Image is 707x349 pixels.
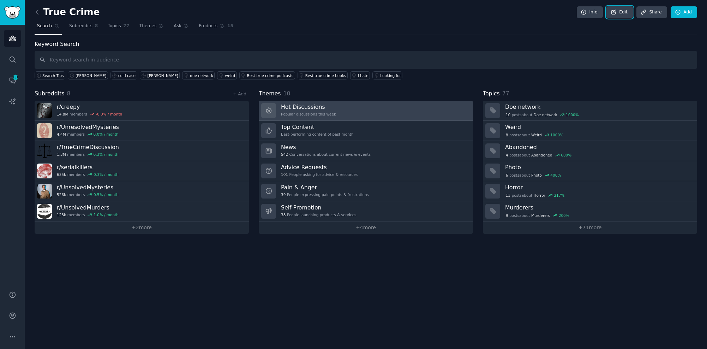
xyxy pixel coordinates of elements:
[577,6,603,18] a: Info
[259,181,473,201] a: Pain & Anger39People expressing pain points & frustrations
[283,90,290,97] span: 10
[534,112,557,117] span: Doe network
[259,201,473,221] a: Self-Promotion38People launching products & services
[483,201,697,221] a: Murderers9postsaboutMurderers200%
[506,193,510,198] span: 13
[37,184,52,199] img: UnsolvedMysteries
[506,213,508,218] span: 9
[108,23,121,29] span: Topics
[561,153,571,158] div: 600 %
[502,90,509,97] span: 77
[37,143,52,158] img: TrueCrimeDiscussion
[298,71,348,79] a: Best true crime books
[259,221,473,234] a: +4more
[140,71,180,79] a: [PERSON_NAME]
[534,193,545,198] span: Horror
[505,123,692,131] h3: Weird
[531,132,542,137] span: Weird
[505,164,692,171] h3: Photo
[37,164,52,178] img: serialkillers
[35,7,100,18] h2: True Crime
[358,73,369,78] div: I hate
[281,123,354,131] h3: Top Content
[505,212,570,219] div: post s about
[483,121,697,141] a: Weird8postsaboutWeird1000%
[483,161,697,181] a: Photo6postsaboutPhoto400%
[550,132,563,137] div: 1000 %
[57,152,119,157] div: members
[94,152,119,157] div: 0.3 % / month
[35,20,62,35] a: Search
[124,23,130,29] span: 77
[35,221,249,234] a: +2more
[57,132,66,137] span: 4.4M
[67,20,100,35] a: Subreddits8
[35,101,249,121] a: r/creepy14.8Mmembers-0.0% / month
[76,73,106,78] div: [PERSON_NAME]
[57,112,68,117] span: 14.8M
[182,71,215,79] a: doe network
[506,153,508,158] span: 4
[380,73,401,78] div: Looking for
[57,103,122,111] h3: r/ creepy
[94,172,119,177] div: 0.3 % / month
[259,141,473,161] a: News542Conversations about current news & events
[35,181,249,201] a: r/UnsolvedMysteries526kmembers0.5% / month
[57,212,66,217] span: 128k
[118,73,136,78] div: cold case
[4,72,21,89] a: 131
[35,51,697,69] input: Keyword search in audience
[281,192,369,197] div: People expressing pain points & frustrations
[671,6,697,18] a: Add
[190,73,213,78] div: doe network
[94,132,119,137] div: 0.0 % / month
[281,143,371,151] h3: News
[137,20,167,35] a: Themes
[68,71,108,79] a: [PERSON_NAME]
[35,41,79,47] label: Keyword Search
[35,71,65,79] button: Search Tips
[57,172,119,177] div: members
[196,20,236,35] a: Products15
[259,121,473,141] a: Top ContentBest-performing content of past month
[57,143,119,151] h3: r/ TrueCrimeDiscussion
[57,172,66,177] span: 635k
[554,193,564,198] div: 217 %
[94,192,119,197] div: 0.5 % / month
[96,112,122,117] div: -0.0 % / month
[225,73,235,78] div: weird
[57,123,119,131] h3: r/ UnresolvedMysteries
[281,103,336,111] h3: Hot Discussions
[57,112,122,117] div: members
[505,184,692,191] h3: Horror
[483,101,697,121] a: Doe network10postsaboutDoe network1000%
[35,89,65,98] span: Subreddits
[281,212,357,217] div: People launching products & services
[35,121,249,141] a: r/UnresolvedMysteries4.4Mmembers0.0% / month
[35,141,249,161] a: r/TrueCrimeDiscussion1.3Mmembers0.3% / month
[4,6,20,19] img: GummySearch logo
[57,192,119,197] div: members
[281,132,354,137] div: Best-performing content of past month
[217,71,236,79] a: weird
[606,6,633,18] a: Edit
[57,152,66,157] span: 1.3M
[37,23,52,29] span: Search
[233,91,246,96] a: + Add
[281,192,286,197] span: 39
[37,103,52,118] img: creepy
[57,204,119,211] h3: r/ UnsolvedMurders
[259,89,281,98] span: Themes
[505,192,565,199] div: post s about
[281,172,288,177] span: 101
[69,23,92,29] span: Subreddits
[483,89,500,98] span: Topics
[506,112,510,117] span: 10
[199,23,217,29] span: Products
[239,71,295,79] a: Best true crime podcasts
[35,161,249,181] a: r/serialkillers635kmembers0.3% / month
[281,152,371,157] div: Conversations about current news & events
[139,23,157,29] span: Themes
[105,20,132,35] a: Topics77
[350,71,370,79] a: I hate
